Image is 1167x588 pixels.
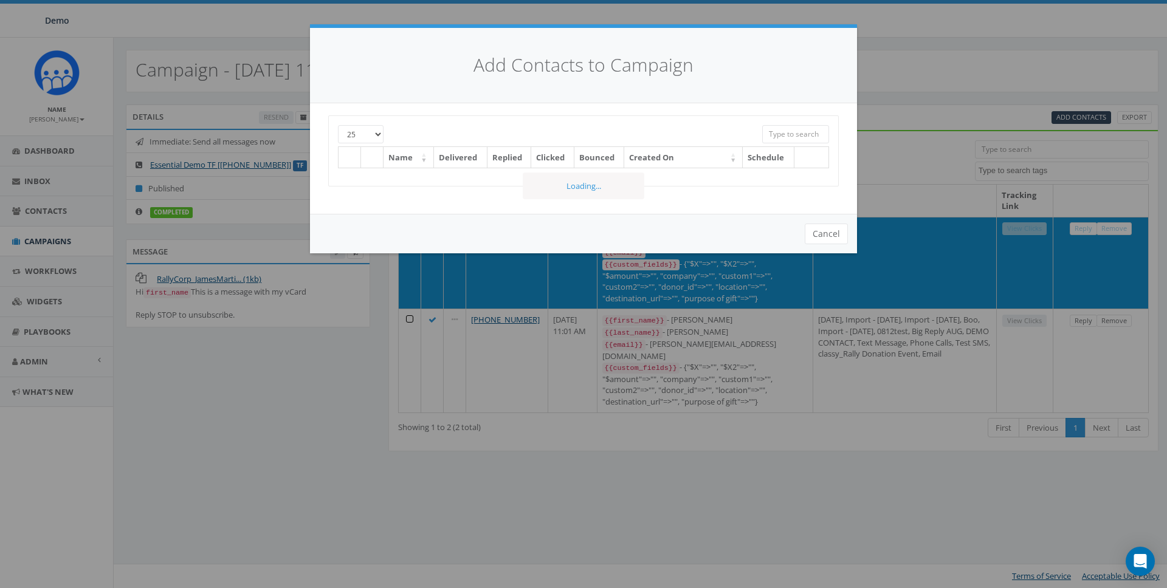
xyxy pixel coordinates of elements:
[574,147,625,168] th: Bounced
[531,147,574,168] th: Clicked
[487,147,532,168] th: Replied
[743,147,794,168] th: Schedule
[762,125,829,143] input: Type to search
[328,52,839,78] h4: Add Contacts to Campaign
[523,173,644,200] div: Loading...
[384,147,434,168] th: Name
[805,224,848,244] button: Cancel
[624,147,743,168] th: Created On
[434,147,487,168] th: Delivered
[1126,547,1155,576] div: Open Intercom Messenger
